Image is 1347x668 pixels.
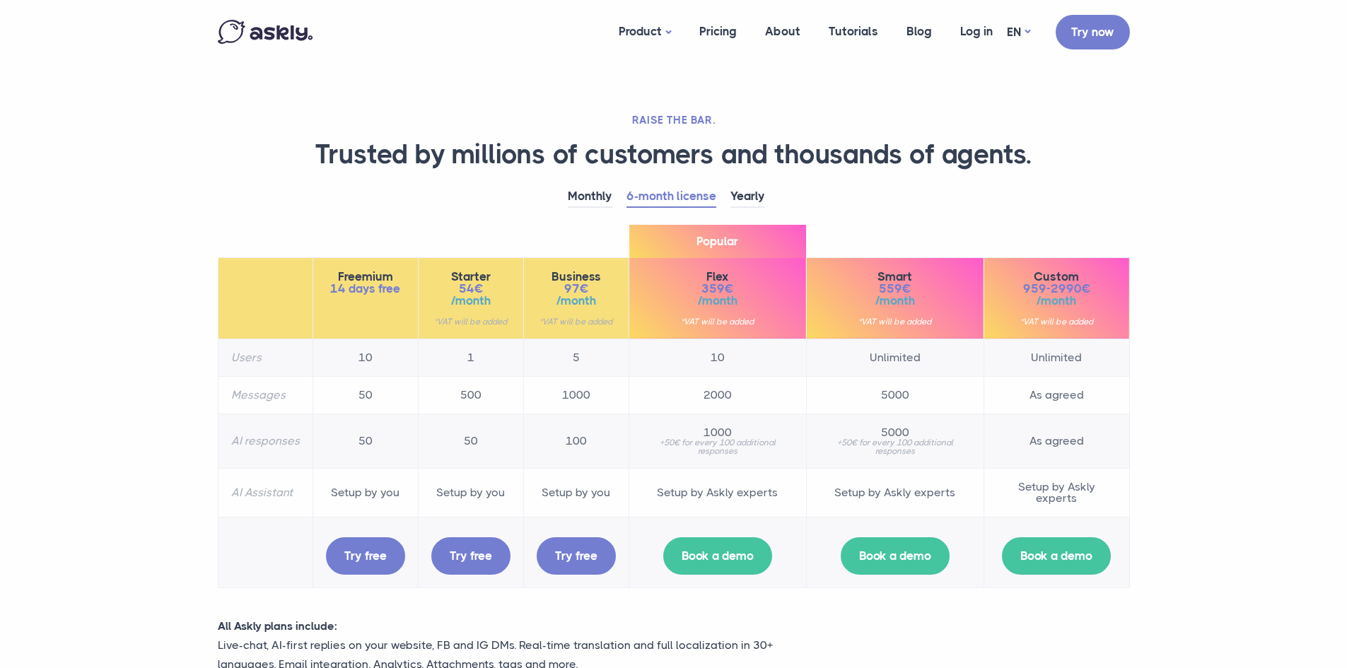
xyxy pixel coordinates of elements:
td: 500 [418,376,523,414]
small: *VAT will be added [431,317,511,326]
span: Flex [642,271,793,283]
strong: All Askly plans include: [218,619,337,633]
a: Try free [326,537,405,575]
span: 5000 [820,427,971,438]
small: *VAT will be added [537,317,616,326]
span: 14 days free [326,283,405,295]
td: 5000 [806,376,984,414]
span: 559€ [820,283,971,295]
a: Blog [892,4,946,59]
span: 959-2990€ [997,283,1116,295]
th: AI responses [218,414,313,468]
a: EN [1007,22,1030,42]
a: About [751,4,815,59]
td: Unlimited [806,339,984,376]
small: +50€ for every 100 additional responses [820,438,971,455]
td: 10 [313,339,418,376]
a: 6-month license [626,186,716,208]
span: Freemium [326,271,405,283]
td: 50 [313,414,418,468]
td: Setup by you [313,468,418,517]
td: 1000 [523,376,629,414]
span: Starter [431,271,511,283]
span: /month [537,295,616,307]
a: Try now [1056,15,1130,49]
td: 1 [418,339,523,376]
td: As agreed [984,376,1129,414]
a: Try free [431,537,511,575]
a: Book a demo [841,537,950,575]
td: Setup by you [523,468,629,517]
span: /month [431,295,511,307]
span: /month [642,295,793,307]
td: Setup by you [418,468,523,517]
span: 54€ [431,283,511,295]
a: Log in [946,4,1007,59]
td: 10 [629,339,806,376]
td: 50 [313,376,418,414]
span: Custom [997,271,1116,283]
a: Book a demo [1002,537,1111,575]
span: Business [537,271,616,283]
td: 100 [523,414,629,468]
small: *VAT will be added [820,317,971,326]
th: Users [218,339,313,376]
span: Popular [629,225,806,258]
h1: Trusted by millions of customers and thousands of agents. [218,138,1130,172]
a: Product [605,4,685,60]
th: AI Assistant [218,468,313,517]
span: 97€ [537,283,616,295]
th: Messages [218,376,313,414]
small: *VAT will be added [997,317,1116,326]
a: Pricing [685,4,751,59]
td: 2000 [629,376,806,414]
img: Askly [218,20,313,44]
small: +50€ for every 100 additional responses [642,438,793,455]
a: Tutorials [815,4,892,59]
span: Smart [820,271,971,283]
span: /month [997,295,1116,307]
td: Setup by Askly experts [984,468,1129,517]
td: Unlimited [984,339,1129,376]
a: Try free [537,537,616,575]
a: Book a demo [663,537,772,575]
small: *VAT will be added [642,317,793,326]
span: /month [820,295,971,307]
td: 50 [418,414,523,468]
span: 1000 [642,427,793,438]
a: Monthly [568,186,612,208]
span: As agreed [997,435,1116,447]
a: Yearly [730,186,765,208]
span: 359€ [642,283,793,295]
h2: RAISE THE BAR. [218,113,1130,127]
td: Setup by Askly experts [806,468,984,517]
td: Setup by Askly experts [629,468,806,517]
td: 5 [523,339,629,376]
